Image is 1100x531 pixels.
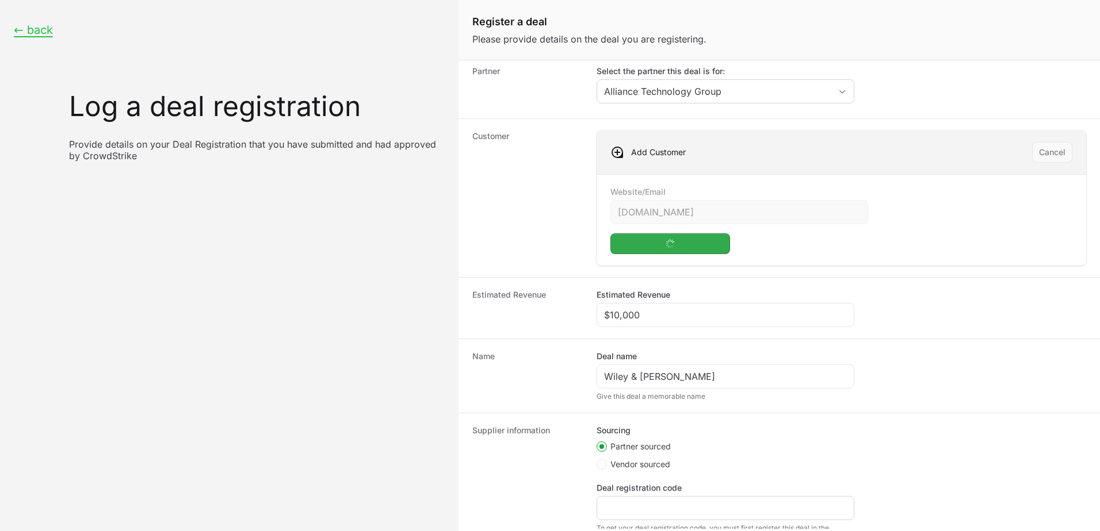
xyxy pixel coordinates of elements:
h1: Register a deal [472,14,1086,30]
p: Provide details on your Deal Registration that you have submitted and had approved by CrowdStrike [69,138,445,161]
p: Please provide details on the deal you are registering. [472,32,1086,46]
dt: Estimated Revenue [472,289,583,327]
button: ← back [14,23,53,37]
label: Deal name [597,351,637,362]
span: Vendor sourced [610,459,670,470]
label: Select the partner this deal is for: [597,66,854,77]
label: Deal registration code [597,482,682,494]
div: Open [831,80,854,103]
dt: Partner [472,66,583,107]
dt: Customer [472,130,583,265]
span: Partner sourced [610,441,671,452]
dt: Name [472,351,583,401]
label: Estimated Revenue [597,289,670,301]
label: Website/Email [610,186,666,198]
div: Give this deal a memorable name [597,392,854,401]
legend: Sourcing [597,425,631,436]
input: $ [604,308,847,322]
h1: Log a deal registration [69,93,445,120]
p: Add Customer [631,147,686,158]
